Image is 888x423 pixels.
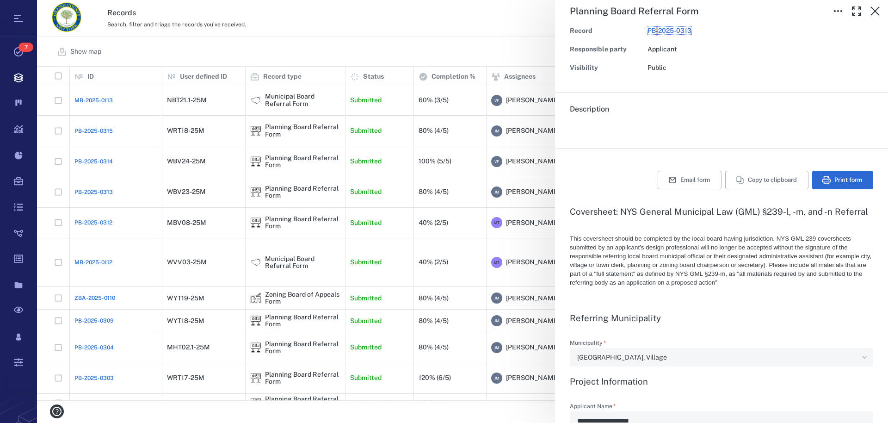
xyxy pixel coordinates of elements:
a: PB-2025-0313 [647,27,691,34]
span: . [570,123,572,132]
div: [GEOGRAPHIC_DATA], Village [577,352,858,363]
label: Applicant Name [570,404,873,411]
button: Email form [658,171,721,189]
button: Copy to clipboard [725,171,808,189]
h3: Referring Municipality [570,312,873,323]
h5: Planning Board Referral Form [570,6,698,17]
body: Rich Text Area. Press ALT-0 for help. [7,7,295,16]
label: Municipality [570,340,873,348]
span: This coversheet should be completed by the local board having jurisdiction. NYS GML 239 covershee... [570,235,871,286]
h6: Description [570,104,873,115]
div: Responsible party [570,43,644,56]
div: Record [570,25,644,37]
div: Visibility [570,62,644,75]
span: Applicant [647,45,677,53]
button: Print form [812,171,873,189]
span: 7 [18,43,33,52]
h3: Coversheet: NYS General Municipal Law (GML) §239-l, -m, and -n Referral [570,206,873,217]
button: Close [866,2,884,20]
div: Municipality [570,348,873,367]
span: Help [21,6,40,15]
h3: Project Information [570,376,873,387]
button: Toggle Fullscreen [847,2,866,20]
span: Public [647,64,666,71]
button: Toggle to Edit Boxes [829,2,847,20]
